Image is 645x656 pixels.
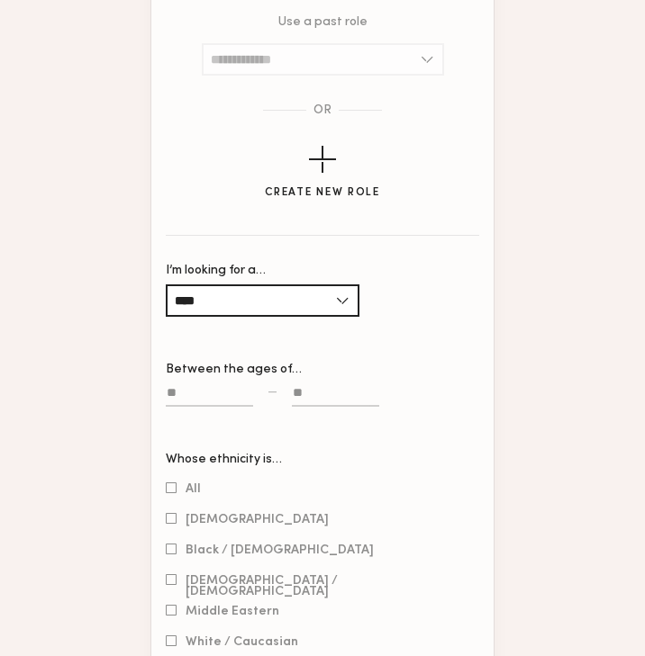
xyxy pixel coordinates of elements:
span: Middle Eastern [186,607,279,616]
span: All [186,484,201,493]
span: White / Caucasian [186,637,298,646]
span: [DEMOGRAPHIC_DATA] / [DEMOGRAPHIC_DATA] [186,576,479,585]
div: Between the ages of… [166,364,479,376]
span: [DEMOGRAPHIC_DATA] [186,515,329,524]
button: Create New Role [265,146,380,199]
p: Use a past role [278,16,368,29]
div: I’m looking for a… [166,265,359,277]
div: Create New Role [265,187,380,199]
div: Whose ethnicity is… [166,454,479,466]
div: — [268,386,277,399]
div: OR [313,104,332,117]
span: Black / [DEMOGRAPHIC_DATA] [186,545,374,554]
